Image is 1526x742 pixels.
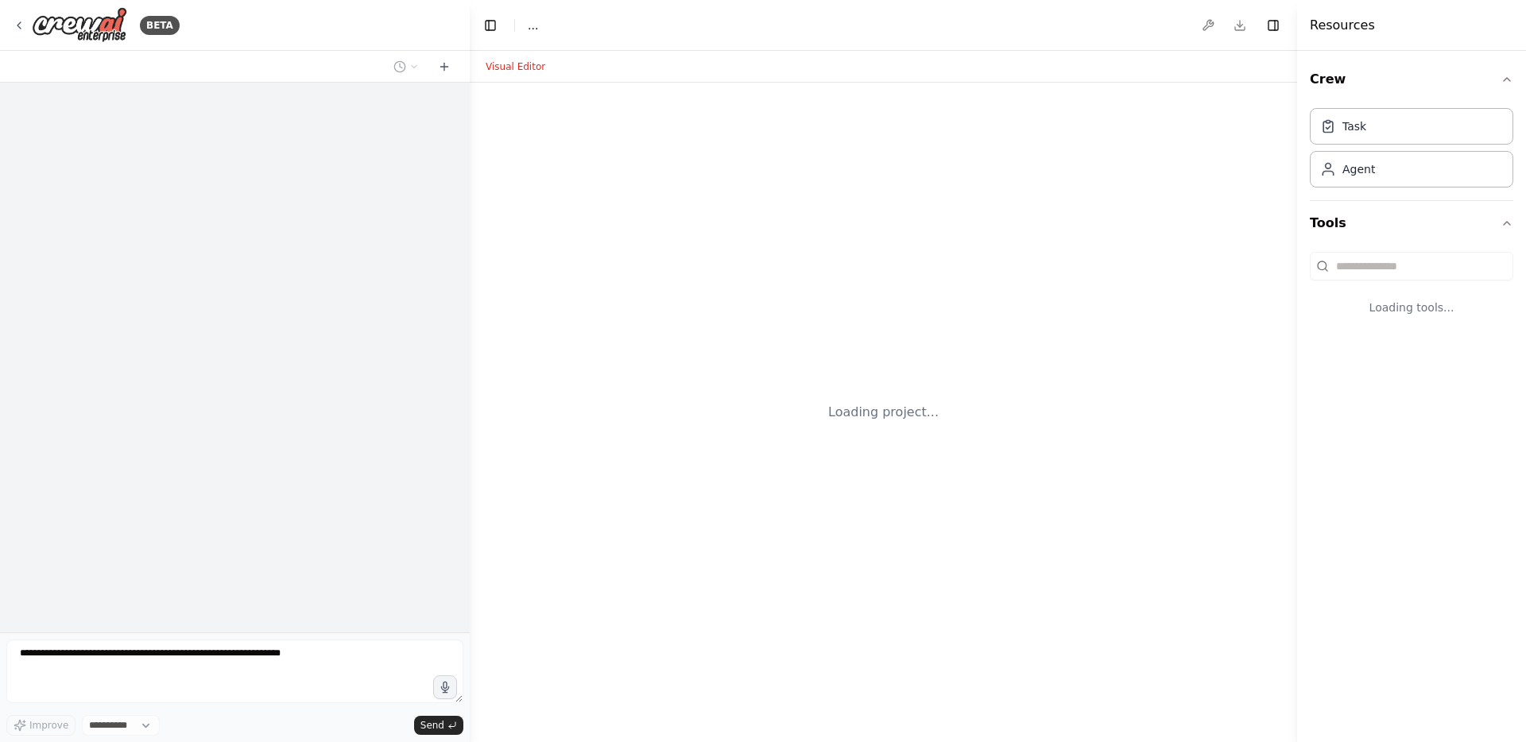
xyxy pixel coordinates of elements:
button: Tools [1310,201,1513,245]
span: Send [420,719,444,732]
button: Crew [1310,57,1513,102]
div: Loading tools... [1310,287,1513,328]
button: Click to speak your automation idea [433,675,457,699]
button: Send [414,716,463,735]
h4: Resources [1310,16,1375,35]
button: Hide right sidebar [1262,14,1284,37]
span: ... [528,17,538,33]
button: Hide left sidebar [479,14,502,37]
img: Logo [32,7,127,43]
div: BETA [140,16,180,35]
button: Visual Editor [476,57,555,76]
div: Tools [1310,245,1513,341]
button: Switch to previous chat [387,57,425,76]
button: Improve [6,715,76,736]
div: Crew [1310,102,1513,200]
nav: breadcrumb [528,17,538,33]
span: Improve [29,719,68,732]
div: Loading project... [828,403,939,422]
div: Task [1342,118,1366,134]
div: Agent [1342,161,1375,177]
button: Start a new chat [432,57,457,76]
